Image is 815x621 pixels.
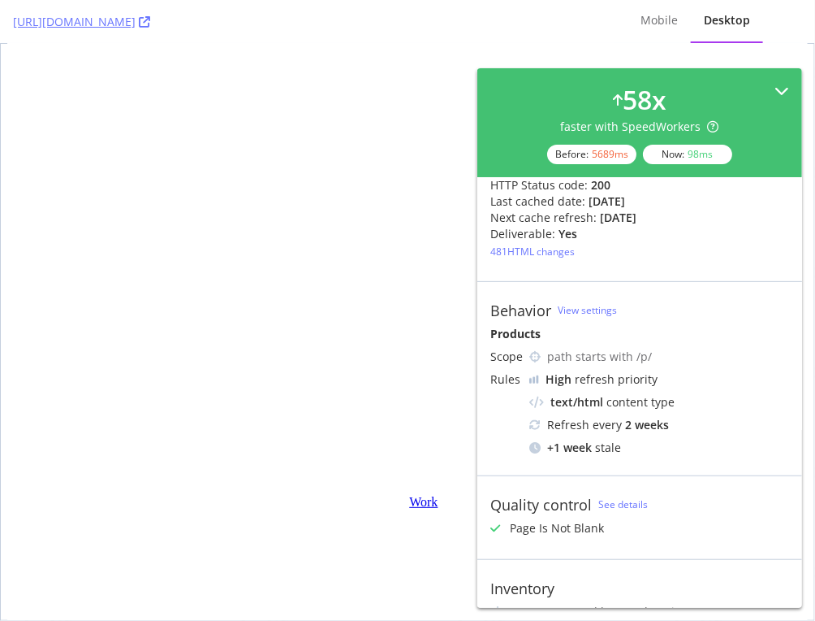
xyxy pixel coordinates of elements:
div: Now: [643,145,732,164]
div: 58 x [623,81,666,119]
div: [DATE] [589,193,625,210]
div: Inventory [490,580,554,597]
div: Products [490,326,789,342]
a: See details [598,497,648,511]
div: 481 HTML changes [490,245,575,258]
div: 2 weeks [625,417,669,433]
div: Scope [490,349,523,365]
div: + 1 week [547,440,592,456]
div: path starts with /p/ [547,349,789,365]
div: Behavior [490,302,551,319]
a: Work [408,451,437,465]
strong: 200 [591,177,610,193]
a: [URL][DOMAIN_NAME] [13,14,150,30]
div: 5689 ms [592,147,628,161]
div: Rules [490,371,523,388]
img: cRr4yx4cyByr8BeLxltRlzBPIAAAAAElFTkSuQmCC [529,376,539,384]
div: Page Is Not Blank [510,520,604,536]
div: stale [529,440,789,456]
div: refresh priority [545,371,658,388]
a: View settings [558,303,617,317]
div: Last cached date: [490,193,585,210]
div: High [545,371,571,388]
div: Next cache refresh: [490,210,597,226]
div: Before: [547,145,636,164]
button: 481HTML changes [490,242,575,262]
div: Deliverable: [490,226,555,242]
div: text/html [550,394,603,410]
div: Quality control [490,496,592,514]
div: Desktop [704,12,750,28]
div: [DATE] [600,210,636,226]
div: content type [529,394,789,410]
div: Refresh every [529,417,789,433]
li: URLs requested by Google 2 times [490,604,789,620]
div: faster with SpeedWorkers [561,119,719,135]
div: 98 ms [688,147,714,161]
div: Yes [558,226,577,242]
div: Mobile [640,12,678,28]
div: HTTP Status code: [490,177,789,193]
